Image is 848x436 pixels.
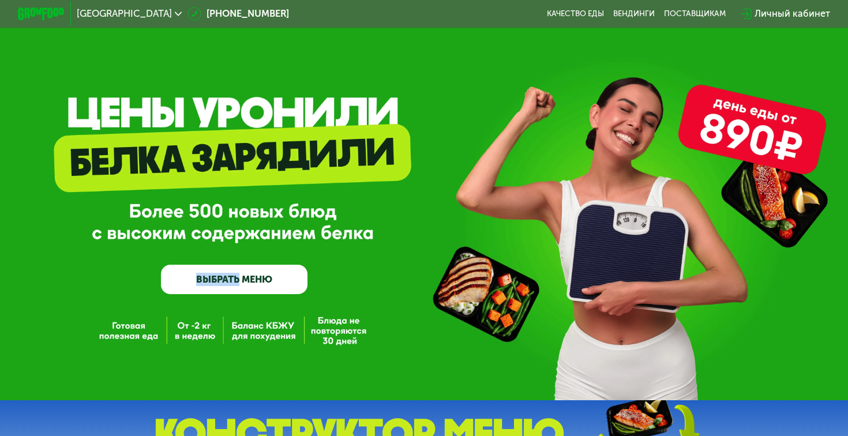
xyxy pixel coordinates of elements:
a: Качество еды [547,9,604,18]
span: [GEOGRAPHIC_DATA] [77,9,172,18]
div: Личный кабинет [755,7,830,21]
a: ВЫБРАТЬ МЕНЮ [161,265,307,294]
div: поставщикам [664,9,726,18]
a: [PHONE_NUMBER] [187,7,289,21]
a: Вендинги [613,9,655,18]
